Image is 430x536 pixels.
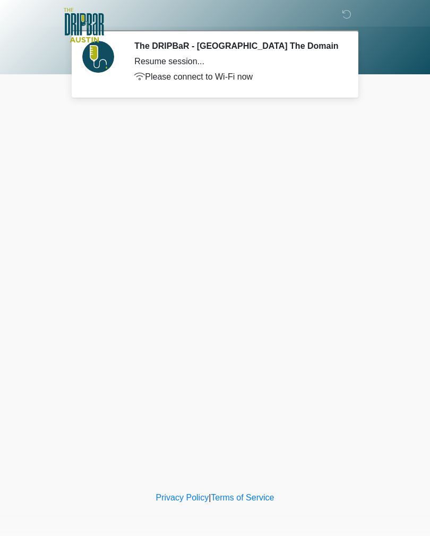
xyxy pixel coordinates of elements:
[64,8,104,42] img: The DRIPBaR - Austin The Domain Logo
[134,71,340,83] p: Please connect to Wi-Fi now
[209,493,211,502] a: |
[156,493,209,502] a: Privacy Policy
[134,55,340,68] div: Resume session...
[82,41,114,73] img: Agent Avatar
[211,493,274,502] a: Terms of Service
